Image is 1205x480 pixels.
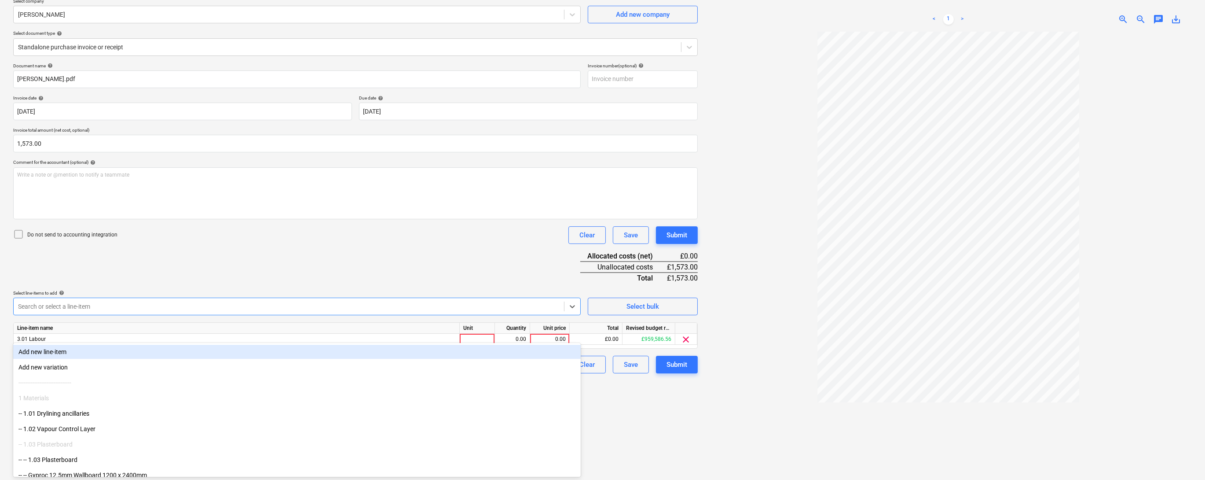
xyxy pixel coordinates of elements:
div: £1,573.00 [667,273,698,283]
p: Invoice total amount (net cost, optional) [13,127,698,135]
div: Invoice date [13,95,352,101]
div: -- 1.01 Drylining ancillaries [13,406,581,421]
div: Total [580,273,667,283]
div: 0.00 [498,334,526,345]
div: Invoice number (optional) [588,63,698,69]
div: -- -- 1.03 Plasterboard [13,453,581,467]
span: chat [1153,14,1164,25]
p: Do not send to accounting integration [27,231,117,239]
div: Revised budget remaining [623,323,675,334]
div: -- 1.03 Plasterboard [13,437,581,451]
div: £959,586.56 [623,334,675,345]
div: Unit price [530,323,570,334]
div: 1 Materials [13,391,581,405]
span: save_alt [1171,14,1181,25]
span: zoom_in [1118,14,1128,25]
span: help [37,96,44,101]
input: Invoice date not specified [13,103,352,120]
div: Submit [667,229,687,241]
div: -- 1.02 Vapour Control Layer [13,422,581,436]
span: zoom_out [1135,14,1146,25]
div: Allocated costs (net) [580,251,667,262]
div: Select document type [13,30,698,36]
div: Select line-items to add [13,290,581,296]
div: Save [624,359,638,370]
div: ------------------------------ [13,376,581,390]
button: Clear [568,226,606,244]
span: help [57,290,64,295]
div: Comment for the accountant (optional) [13,159,698,165]
div: £0.00 [570,334,623,345]
span: help [55,31,62,36]
button: Clear [568,356,606,373]
button: Add new company [588,6,698,23]
span: help [637,63,644,68]
input: Document name [13,70,581,88]
div: Submit [667,359,687,370]
button: Submit [656,356,698,373]
div: Save [624,229,638,241]
button: Select bulk [588,298,698,315]
div: Add new company [616,9,670,20]
div: Line-item name [14,323,460,334]
div: £0.00 [667,251,698,262]
div: Total [570,323,623,334]
div: Add new variation [13,360,581,374]
div: £1,573.00 [667,262,698,273]
div: Unit [460,323,495,334]
input: Due date not specified [359,103,698,120]
div: Document name [13,63,581,69]
div: Clear [579,229,595,241]
span: help [46,63,53,68]
a: Page 1 is your current page [943,14,954,25]
div: Unallocated costs [580,262,667,273]
div: Due date [359,95,698,101]
div: Quantity [495,323,530,334]
button: Save [613,356,649,373]
span: 3.01 Labour [17,336,46,342]
button: Save [613,226,649,244]
div: Add new line-item [13,345,581,359]
span: help [88,160,95,165]
span: help [376,96,383,101]
span: clear [681,334,692,345]
div: Select bulk [626,301,659,312]
input: Invoice total amount (net cost, optional) [13,135,698,152]
iframe: Chat Widget [1161,438,1205,480]
a: Next page [957,14,968,25]
button: Submit [656,226,698,244]
div: Clear [579,359,595,370]
div: 0.00 [534,334,566,345]
input: Invoice number [588,70,698,88]
a: Previous page [929,14,940,25]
